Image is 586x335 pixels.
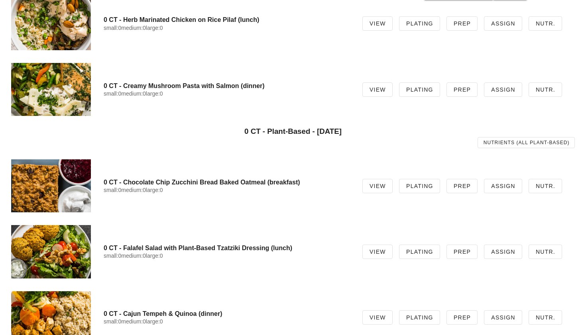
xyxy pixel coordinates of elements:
span: Plating [406,314,433,321]
a: View [362,16,393,31]
span: Nutr. [535,314,555,321]
span: Assign [491,183,515,189]
a: Nutr. [529,310,562,325]
a: View [362,310,393,325]
span: Plating [406,249,433,255]
span: Nutr. [535,86,555,93]
span: Prep [453,20,471,27]
a: Assign [484,16,522,31]
a: Prep [446,16,478,31]
span: Plating [406,86,433,93]
span: small:0 [104,187,121,193]
span: Nutr. [535,20,555,27]
span: Prep [453,86,471,93]
span: small:0 [104,25,121,31]
h4: 0 CT - Cajun Tempeh & Quinoa (dinner) [104,310,350,317]
span: Plating [406,20,433,27]
a: Prep [446,310,478,325]
a: Prep [446,179,478,193]
span: medium:0 [121,253,146,259]
span: medium:0 [121,25,146,31]
span: Nutr. [535,183,555,189]
h4: 0 CT - Herb Marinated Chicken on Rice Pilaf (lunch) [104,16,350,24]
span: large:0 [146,90,163,97]
span: Assign [491,86,515,93]
a: View [362,245,393,259]
span: View [369,183,386,189]
span: medium:0 [121,318,146,325]
span: medium:0 [121,187,146,193]
a: Plating [399,82,440,97]
h3: 0 CT - Plant-Based - [DATE] [11,127,575,136]
a: Nutr. [529,245,562,259]
a: Assign [484,245,522,259]
a: Nutr. [529,82,562,97]
a: Assign [484,310,522,325]
a: Plating [399,245,440,259]
h4: 0 CT - Falafel Salad with Plant-Based Tzatziki Dressing (lunch) [104,244,350,252]
a: Plating [399,16,440,31]
span: Nutrients (all Plant-Based) [483,140,570,145]
span: Assign [491,314,515,321]
span: Assign [491,249,515,255]
a: Nutr. [529,16,562,31]
span: small:0 [104,318,121,325]
a: View [362,179,393,193]
span: large:0 [146,318,163,325]
span: medium:0 [121,90,146,97]
a: Nutrients (all Plant-Based) [478,137,575,148]
span: large:0 [146,187,163,193]
span: View [369,20,386,27]
span: large:0 [146,253,163,259]
span: Prep [453,314,471,321]
span: Assign [491,20,515,27]
a: Assign [484,82,522,97]
h4: 0 CT - Chocolate Chip Zucchini Bread Baked Oatmeal (breakfast) [104,178,350,186]
a: Nutr. [529,179,562,193]
span: small:0 [104,90,121,97]
span: Prep [453,183,471,189]
a: Prep [446,82,478,97]
span: View [369,86,386,93]
span: Plating [406,183,433,189]
a: Prep [446,245,478,259]
span: Nutr. [535,249,555,255]
span: large:0 [146,25,163,31]
a: Plating [399,179,440,193]
span: small:0 [104,253,121,259]
span: View [369,314,386,321]
h4: 0 CT - Creamy Mushroom Pasta with Salmon (dinner) [104,82,350,90]
a: View [362,82,393,97]
a: Assign [484,179,522,193]
span: Prep [453,249,471,255]
a: Plating [399,310,440,325]
span: View [369,249,386,255]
